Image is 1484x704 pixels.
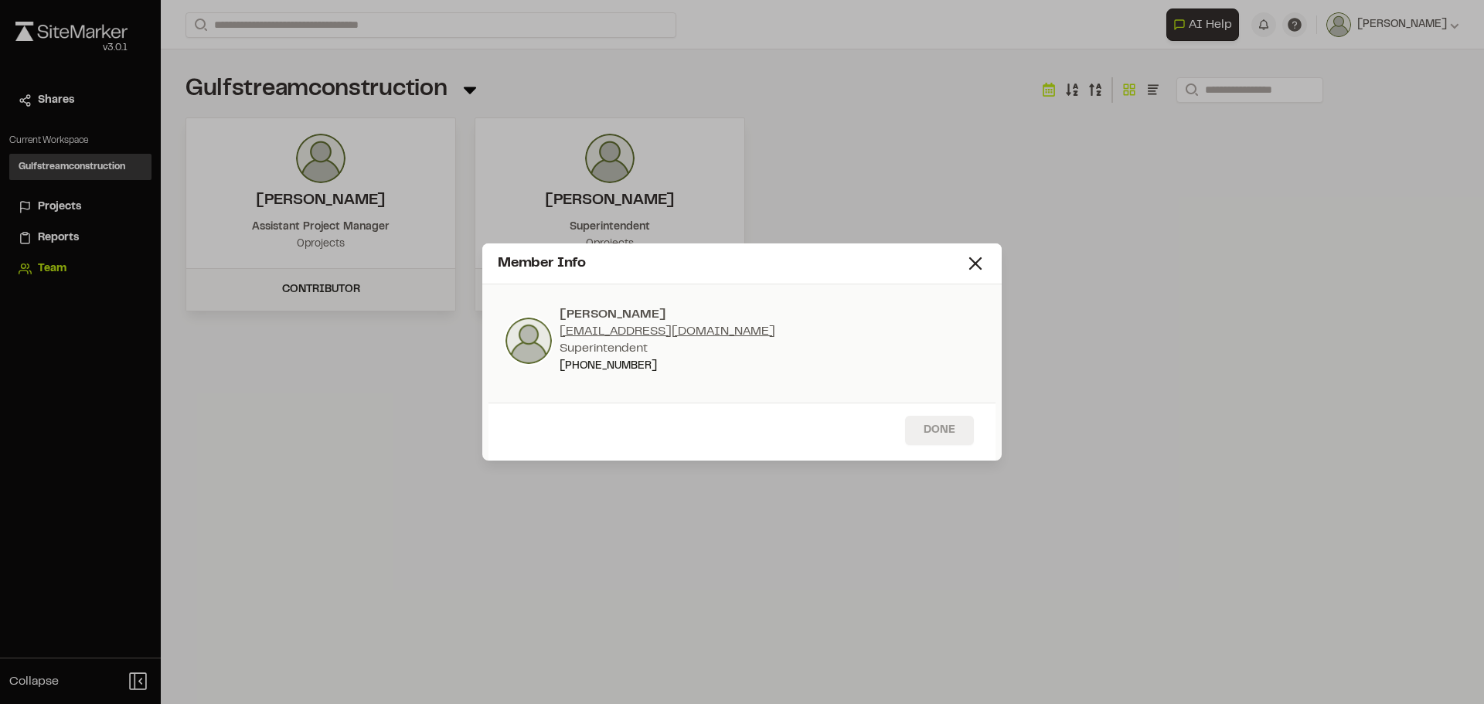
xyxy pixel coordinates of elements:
[560,326,775,337] a: [EMAIL_ADDRESS][DOMAIN_NAME]
[560,362,657,371] a: [PHONE_NUMBER]
[560,340,775,357] div: Superintendent
[905,416,974,445] button: Done
[498,253,965,274] div: Member Info
[560,306,775,323] div: [PERSON_NAME]
[504,316,553,366] img: photo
